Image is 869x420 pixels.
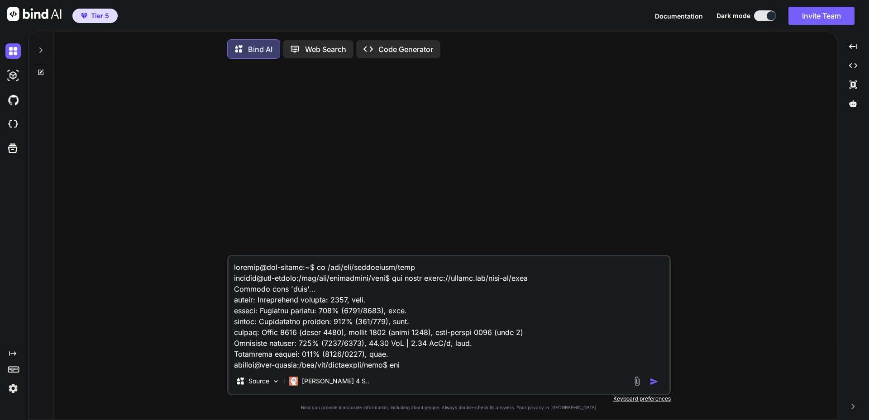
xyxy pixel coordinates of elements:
span: Tier 5 [91,11,109,20]
p: Keyboard preferences [227,395,671,402]
p: Source [248,377,269,386]
img: darkChat [5,43,21,59]
img: settings [5,381,21,396]
p: [PERSON_NAME] 4 S.. [302,377,369,386]
img: Bind AI [7,7,62,21]
img: attachment [632,376,642,387]
p: Bind AI [248,44,272,55]
span: Dark mode [716,11,750,20]
span: Documentation [655,12,703,20]
p: Web Search [305,44,346,55]
img: cloudideIcon [5,117,21,132]
img: darkAi-studio [5,68,21,83]
img: githubDark [5,92,21,108]
img: icon [649,377,659,386]
textarea: loremip@dol-sitame:~$ co /adi/eli/seddoeiusm/temp incidid@utl-etdolo:/mag/ali/enimadmini/veni$ qu... [229,256,669,368]
img: Pick Models [272,378,280,385]
button: premiumTier 5 [72,9,118,23]
img: premium [81,13,87,19]
button: Invite Team [788,7,855,25]
button: Documentation [655,11,703,21]
p: Code Generator [378,44,433,55]
p: Bind can provide inaccurate information, including about people. Always double-check its answers.... [227,404,671,411]
img: Claude 4 Sonnet [289,377,298,386]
